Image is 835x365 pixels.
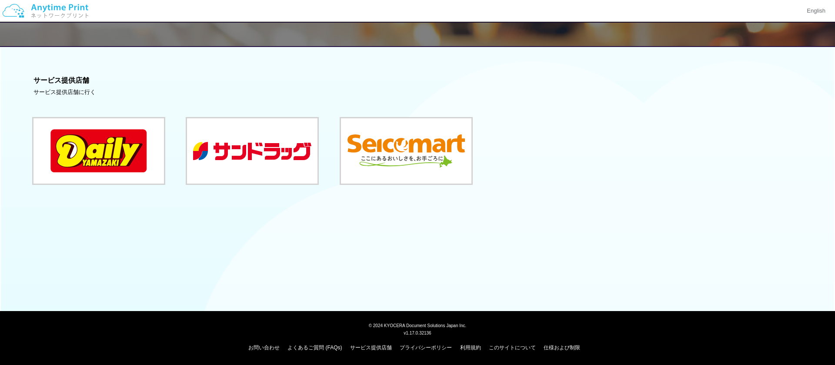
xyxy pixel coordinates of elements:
span: v1.17.0.32136 [404,330,431,335]
a: 利用規約 [460,345,481,351]
div: サービス提供店舗に行く [33,88,802,97]
a: このサイトについて [489,345,536,351]
a: サービス提供店舗 [350,345,392,351]
a: お問い合わせ [248,345,280,351]
a: プライバシーポリシー [400,345,452,351]
span: © 2024 KYOCERA Document Solutions Japan Inc. [369,322,467,328]
a: 仕様および制限 [544,345,580,351]
a: よくあるご質問 (FAQs) [287,345,342,351]
h3: サービス提供店舗 [33,77,802,84]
